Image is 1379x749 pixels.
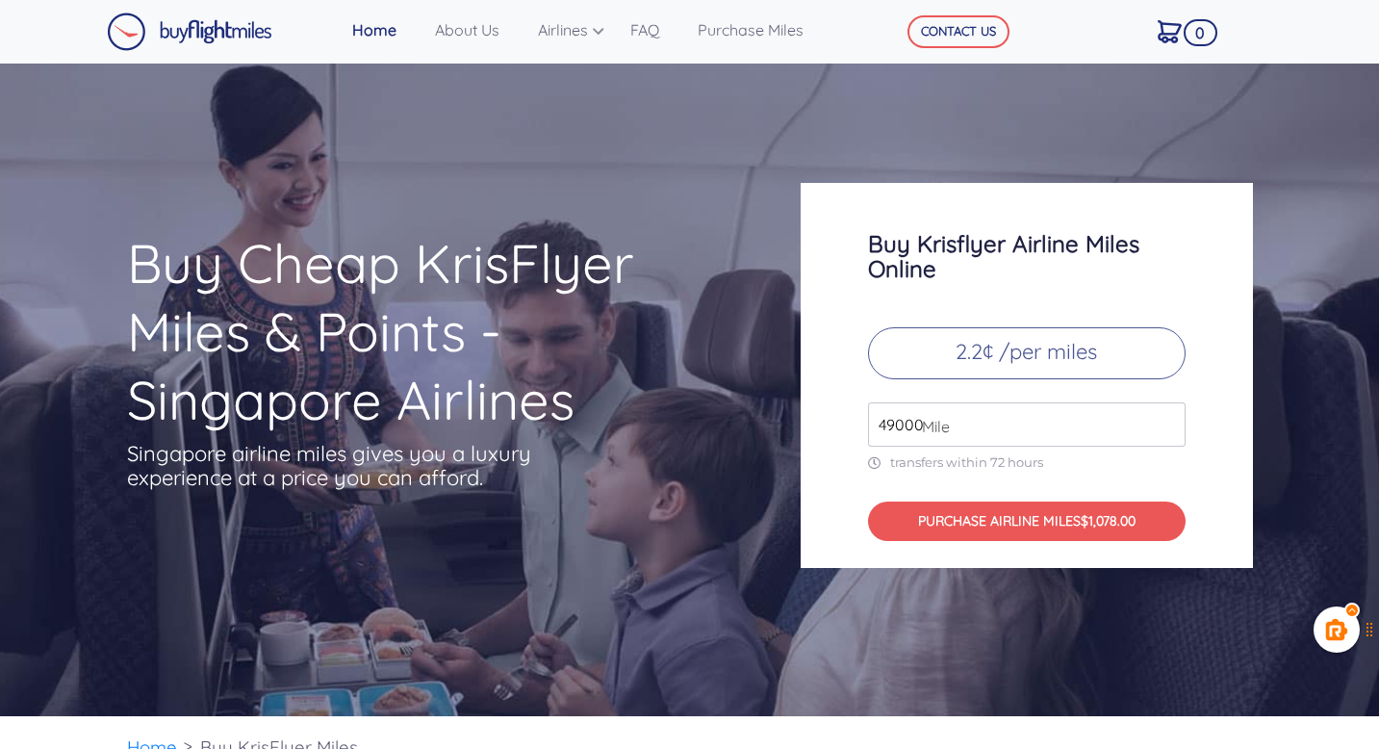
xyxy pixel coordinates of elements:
[1081,512,1136,529] span: $1,078.00
[1184,19,1218,46] span: 0
[907,15,1009,48] button: CONTACT US
[868,327,1186,379] p: 2.2¢ /per miles
[868,454,1186,471] p: transfers within 72 hours
[1150,11,1209,51] a: 0
[345,11,427,49] a: Home
[107,13,272,51] img: Buy Flight Miles Logo
[127,229,726,434] h1: Buy Cheap KrisFlyer Miles & Points - Singapore Airlines
[623,11,690,49] a: FAQ
[868,231,1186,281] h3: Buy Krisflyer Airline Miles Online
[690,11,834,49] a: Purchase Miles
[427,11,530,49] a: About Us
[127,442,560,490] p: Singapore airline miles gives you a luxury experience at a price you can afford.
[107,8,272,56] a: Buy Flight Miles Logo
[530,11,623,49] a: Airlines
[868,502,1186,541] button: PURCHASE AIRLINE MILES$1,078.00
[912,415,950,438] span: Mile
[1158,20,1182,43] img: Cart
